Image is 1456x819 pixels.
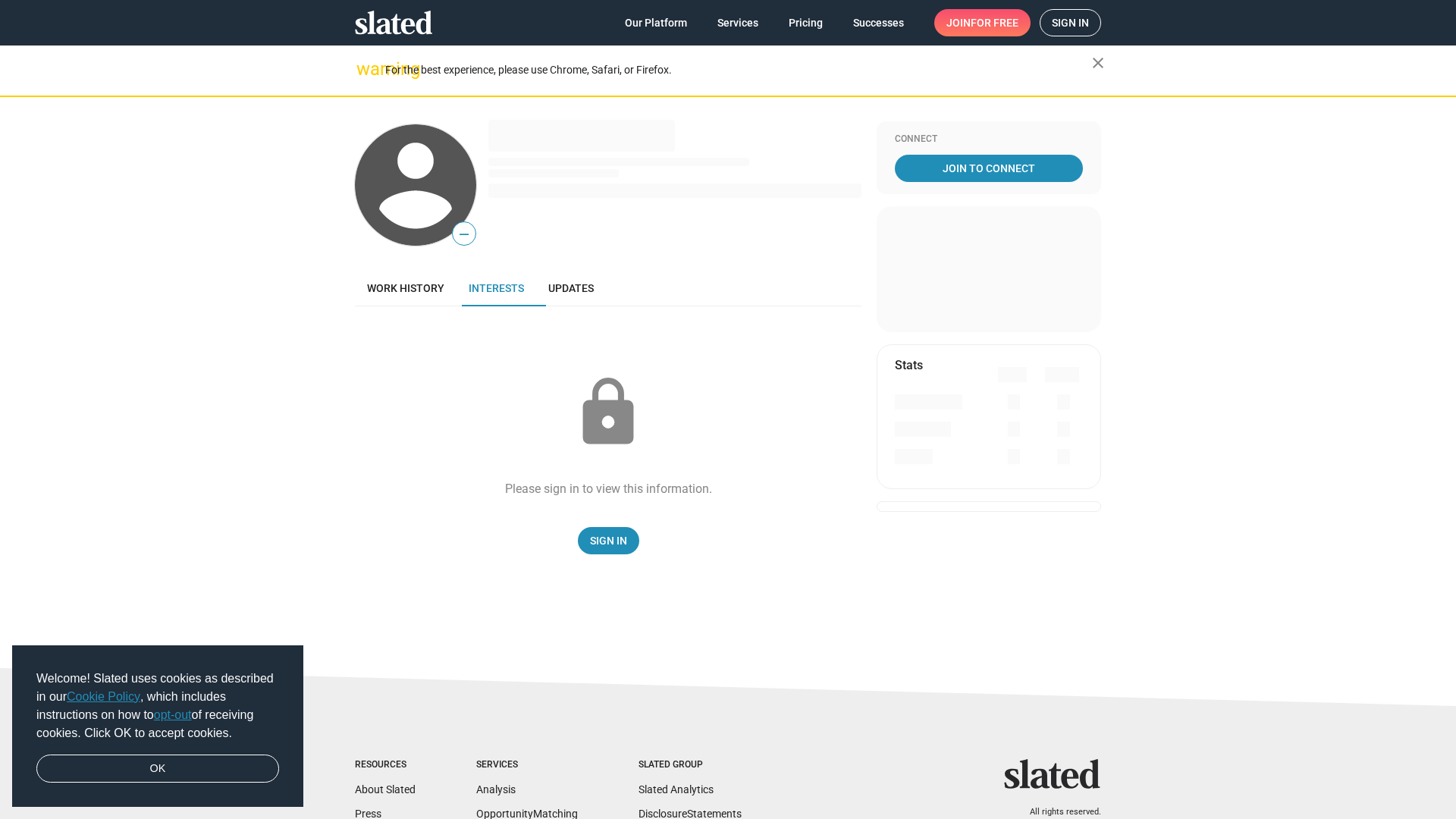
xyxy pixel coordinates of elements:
a: Sign In [578,527,639,554]
span: Services [717,9,758,36]
a: Services [705,9,770,36]
span: Interests [469,282,524,294]
div: Connect [895,133,1083,146]
span: Join To Connect [898,155,1080,182]
div: Please sign in to view this information. [505,481,712,497]
a: dismiss cookie message [36,755,279,783]
a: About Slated [355,783,416,795]
div: cookieconsent [12,645,303,808]
a: Pricing [777,9,835,36]
div: Slated Group [639,759,742,771]
span: Work history [367,282,444,294]
span: — [453,224,475,244]
span: Pricing [789,9,823,36]
mat-icon: close [1089,54,1107,72]
a: Interests [457,270,536,306]
a: Successes [841,9,916,36]
a: Join To Connect [895,155,1083,182]
a: Updates [536,270,606,306]
a: Slated Analytics [639,783,714,795]
span: Join [946,9,1018,36]
a: Work history [355,270,457,306]
div: For the best experience, please use Chrome, Safari, or Firefox. [385,60,1092,80]
mat-icon: lock [570,375,646,450]
div: Services [476,759,578,771]
span: for free [971,9,1018,36]
a: opt-out [154,708,192,721]
span: Updates [548,282,594,294]
mat-icon: warning [356,60,375,78]
span: Welcome! Slated uses cookies as described in our , which includes instructions on how to of recei... [36,670,279,742]
a: Joinfor free [934,9,1031,36]
span: Our Platform [625,9,687,36]
span: Sign in [1052,10,1089,36]
a: Our Platform [613,9,699,36]
div: Resources [355,759,416,771]
mat-card-title: Stats [895,357,923,373]
span: Successes [853,9,904,36]
span: Sign In [590,527,627,554]
a: Analysis [476,783,516,795]
a: Cookie Policy [67,690,140,703]
a: Sign in [1040,9,1101,36]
